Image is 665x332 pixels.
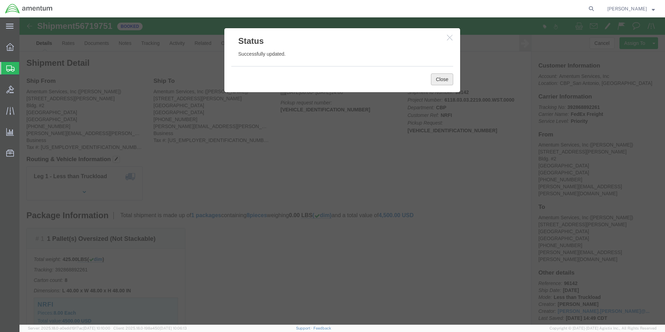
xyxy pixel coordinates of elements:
[313,326,331,330] a: Feedback
[607,5,655,13] button: [PERSON_NAME]
[5,3,53,14] img: logo
[28,326,110,330] span: Server: 2025.18.0-a0edd1917ac
[296,326,313,330] a: Support
[550,325,657,331] span: Copyright © [DATE]-[DATE] Agistix Inc., All Rights Reserved
[160,326,187,330] span: [DATE] 10:06:13
[607,5,647,13] span: ALISON GODOY
[19,17,665,325] iframe: FS Legacy Container
[113,326,187,330] span: Client: 2025.18.0-198a450
[83,326,110,330] span: [DATE] 10:10:00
